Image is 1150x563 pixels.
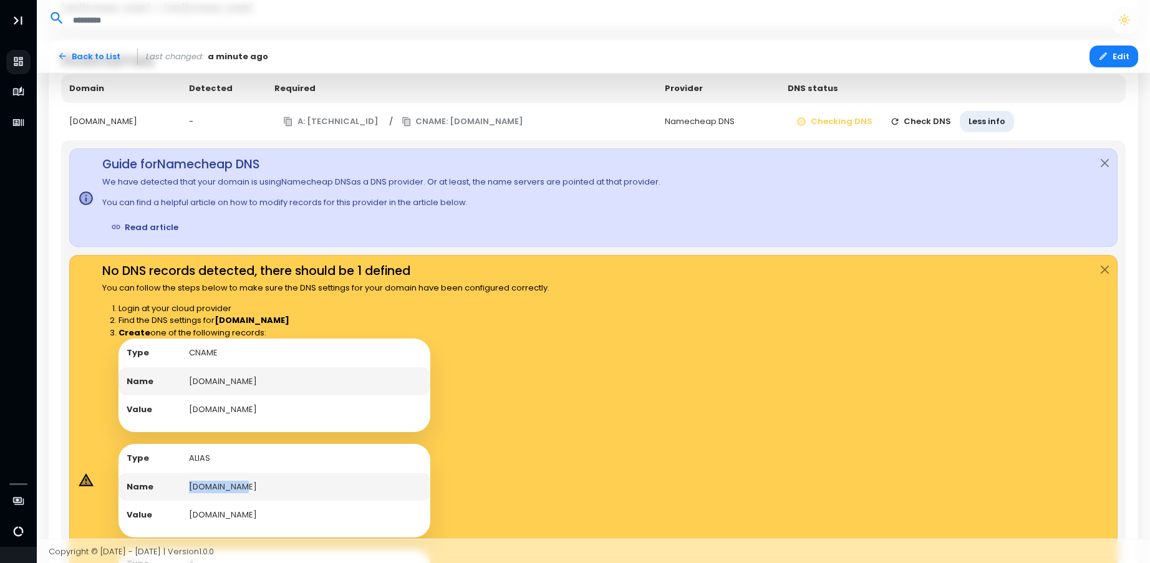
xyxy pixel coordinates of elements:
th: Provider [657,74,780,103]
p: We have detected that your domain is using Namecheap DNS as a DNS provider. Or at least, the name... [102,176,660,188]
h4: No DNS records detected, there should be 1 defined [102,264,549,278]
button: CNAME: [DOMAIN_NAME] [393,111,533,133]
button: Edit [1090,46,1138,67]
th: DNS status [780,74,1126,103]
td: / [266,103,657,141]
button: Close [1093,149,1117,178]
li: Find the DNS settings for [118,314,549,327]
span: a minute ago [208,51,268,63]
div: [DOMAIN_NAME] [69,115,173,128]
button: Check DNS [881,111,960,133]
strong: Value [127,509,152,521]
td: [DOMAIN_NAME] [181,501,430,529]
button: Checking DNS [788,111,881,133]
button: A: [TECHNICAL_ID] [274,111,387,133]
strong: Name [127,481,153,493]
td: [DOMAIN_NAME] [181,395,430,424]
td: [DOMAIN_NAME] [181,473,430,501]
button: Less info [960,111,1014,133]
li: Login at your cloud provider [118,302,549,315]
a: Read article [102,216,188,238]
strong: Create [118,327,150,339]
h4: Guide for Namecheap DNS [102,157,660,171]
button: Toggle Aside [6,9,30,32]
th: Required [266,74,657,103]
strong: Name [127,375,153,387]
div: Namecheap DNS [665,115,771,128]
strong: [DOMAIN_NAME] [215,314,289,326]
p: You can find a helpful article on how to modify records for this provider in the article below. [102,196,660,209]
td: [DOMAIN_NAME] [181,367,430,396]
th: Detected [181,74,266,103]
span: Last changed: [146,51,204,63]
td: ALIAS [181,444,430,473]
td: - [181,103,266,141]
button: Close [1093,256,1117,284]
strong: Type [127,452,149,464]
td: CNAME [181,339,430,367]
p: You can follow the steps below to make sure the DNS settings for your domain have been configured... [102,282,549,294]
strong: Type [127,347,149,358]
th: Domain [61,74,181,103]
a: Back to List [49,46,129,67]
span: Copyright © [DATE] - [DATE] | Version 1.0.0 [49,545,214,557]
strong: Value [127,403,152,415]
